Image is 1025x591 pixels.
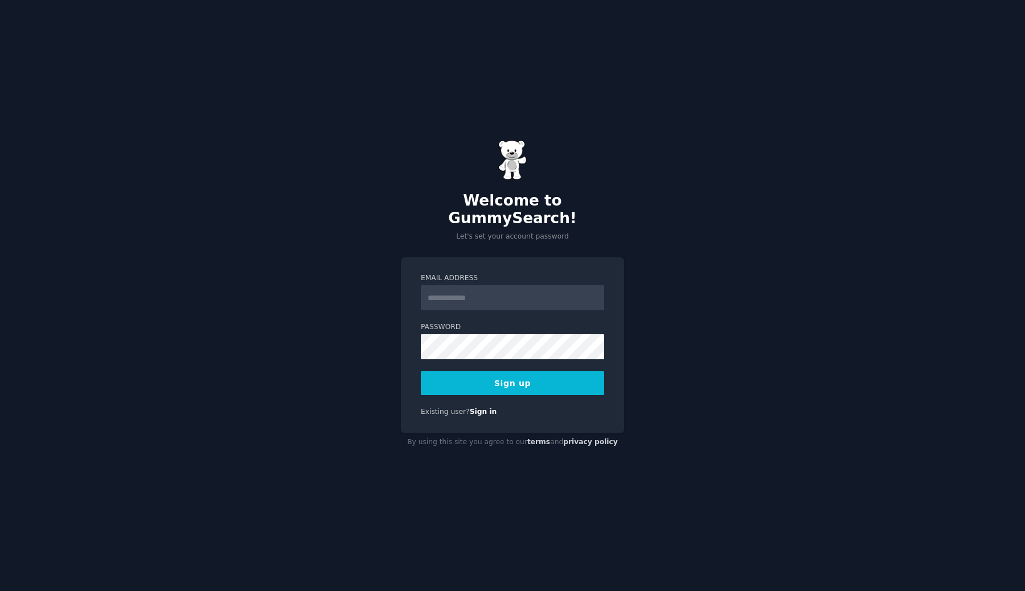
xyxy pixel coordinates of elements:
a: privacy policy [563,438,618,446]
button: Sign up [421,371,604,395]
span: Existing user? [421,408,470,416]
label: Email Address [421,273,604,284]
img: Gummy Bear [498,140,527,180]
h2: Welcome to GummySearch! [401,192,624,228]
div: By using this site you agree to our and [401,433,624,452]
label: Password [421,322,604,333]
p: Let's set your account password [401,232,624,242]
a: Sign in [470,408,497,416]
a: terms [527,438,550,446]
